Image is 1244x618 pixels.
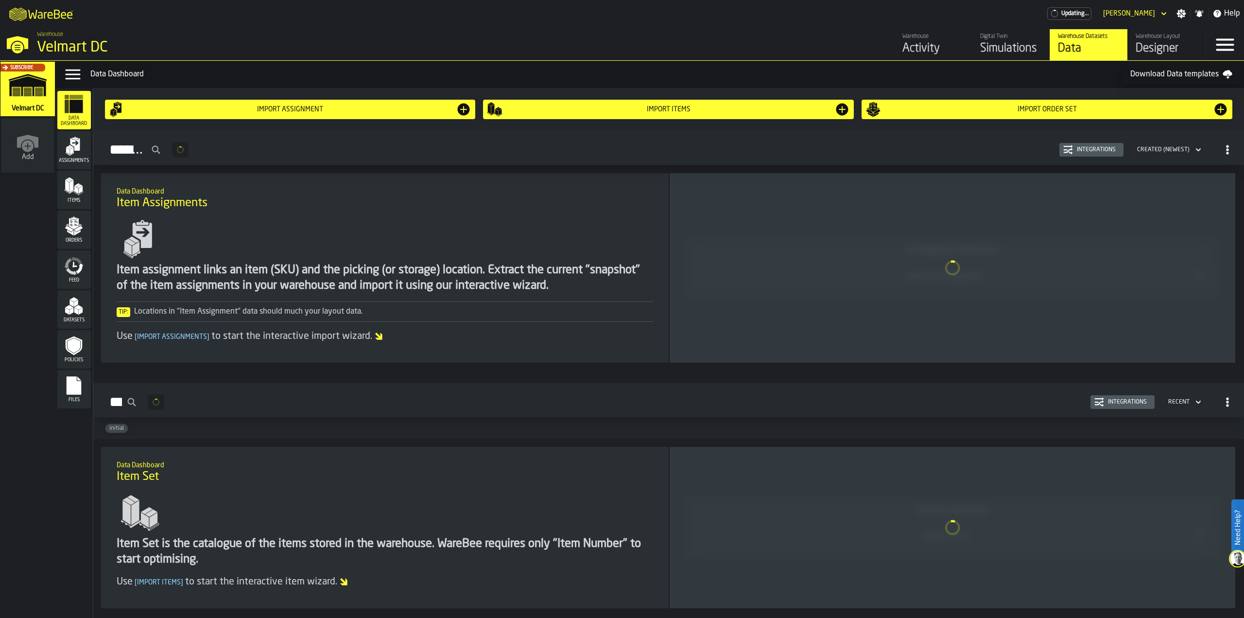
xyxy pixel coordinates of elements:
[133,334,211,340] span: Import Assignments
[135,579,137,586] span: [
[105,425,128,432] span: initial
[980,41,1042,56] div: Simulations
[1206,29,1244,60] label: button-toggle-Menu
[1090,395,1155,409] button: button-Integrations
[109,455,661,490] div: title-Item Set
[1191,9,1208,18] label: button-toggle-Notifications
[1164,396,1203,408] div: DropdownMenuValue-4
[117,575,653,589] div: Use to start the interactive item wizard.
[57,171,91,210] li: menu Items
[1061,10,1089,17] span: Updating...
[1047,7,1091,20] a: link-to-/wh/i/f27944ef-e44e-4cb8-aca8-30c52093261f/pricing/
[902,41,964,56] div: Activity
[22,153,34,161] span: Add
[109,181,661,216] div: title-Item Assignments
[483,100,854,119] button: button-Import Items
[0,62,55,118] a: link-to-/wh/i/f27944ef-e44e-4cb8-aca8-30c52093261f/simulations
[57,397,91,403] span: Files
[207,334,209,340] span: ]
[57,158,91,163] span: Assignments
[1123,65,1240,84] a: Download Data templates
[57,290,91,329] li: menu Datasets
[117,263,653,294] div: Item assignment links an item (SKU) and the picking (or storage) location. Extract the current "s...
[1099,8,1169,19] div: DropdownMenuValue-Anton Hikal
[57,370,91,409] li: menu Files
[1173,9,1190,18] label: button-toggle-Settings
[135,334,137,340] span: [
[133,579,185,586] span: Import Items
[862,100,1232,119] button: button-Import Order Set
[57,318,91,323] span: Datasets
[144,394,168,410] div: ButtonLoadMore-Loading...-Prev-First-Last
[57,278,91,283] span: Feed
[57,357,91,363] span: Policies
[1050,29,1127,60] a: link-to-/wh/i/f27944ef-e44e-4cb8-aca8-30c52093261f/data
[59,65,86,84] label: button-toggle-Data Menu
[902,33,964,40] div: Warehouse
[105,100,476,119] button: button-Import assignment
[1224,8,1240,19] span: Help
[670,447,1235,608] div: ItemListCard-
[1137,146,1190,153] div: DropdownMenuValue-2
[101,447,669,608] div: ItemListCard-
[670,173,1235,363] div: ItemListCard-
[90,69,1123,80] div: Data Dashboard
[124,106,456,113] div: Import assignment
[117,306,653,318] div: Locations in "Item Assignment" data should much your layout data.
[1136,41,1197,56] div: Designer
[881,106,1213,113] div: Import Order Set
[894,29,972,60] a: link-to-/wh/i/f27944ef-e44e-4cb8-aca8-30c52093261f/feed/
[117,186,653,195] h2: Sub Title
[1047,7,1091,20] div: Menu Subscription
[1232,500,1243,555] label: Need Help?
[57,116,91,126] span: Data Dashboard
[117,459,653,469] h2: Sub Title
[980,33,1042,40] div: Digital Twin
[181,579,183,586] span: ]
[10,65,33,71] span: Subscribe
[117,307,130,317] span: Tip:
[1168,399,1190,406] div: DropdownMenuValue-4
[1127,29,1205,60] a: link-to-/wh/i/f27944ef-e44e-4cb8-aca8-30c52093261f/designer
[57,330,91,369] li: menu Policies
[1058,41,1120,56] div: Data
[972,29,1050,60] a: link-to-/wh/i/f27944ef-e44e-4cb8-aca8-30c52093261f/simulations
[1058,33,1120,40] div: Warehouse Datasets
[117,536,653,567] div: Item Set is the catalogue of the items stored in the warehouse. WareBee requires only "Item Numbe...
[1133,144,1203,156] div: DropdownMenuValue-2
[57,198,91,203] span: Items
[57,250,91,289] li: menu Feed
[1,118,54,175] a: link-to-/wh/new
[57,131,91,170] li: menu Assignments
[1209,8,1244,19] label: button-toggle-Help
[1104,399,1151,406] div: Integrations
[37,39,299,56] div: Velmart DC
[1136,33,1197,40] div: Warehouse Layout
[1059,143,1123,157] button: button-Integrations
[57,238,91,243] span: Orders
[57,91,91,130] li: menu Data Dashboard
[57,211,91,249] li: menu Orders
[117,330,653,343] div: Use to start the interactive import wizard.
[168,142,192,158] div: ButtonLoadMore-Loading...-Prev-First-Last
[117,469,159,485] span: Item Set
[1103,10,1155,18] div: DropdownMenuValue-Anton Hikal
[101,173,669,363] div: ItemListCard-
[502,106,834,113] div: Import Items
[117,195,207,211] span: Item Assignments
[1073,146,1120,153] div: Integrations
[37,31,63,38] span: Warehouse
